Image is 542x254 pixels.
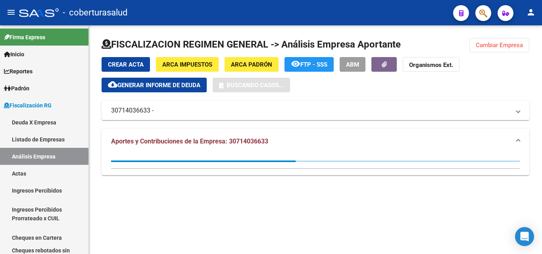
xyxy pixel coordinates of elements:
button: ABM [340,57,365,72]
span: Reportes [4,67,33,76]
button: Generar informe de deuda [102,78,207,92]
mat-icon: menu [6,8,16,17]
span: ARCA Padrón [231,61,272,68]
button: Organismos Ext. [403,57,459,72]
span: Crear Acta [108,61,144,68]
button: FTP - SSS [284,57,334,72]
button: ARCA Padrón [225,57,279,72]
mat-expansion-panel-header: Aportes y Contribuciones de la Empresa: 30714036633 [102,129,529,154]
span: Fiscalización RG [4,101,52,110]
h1: FISCALIZACION REGIMEN GENERAL -> Análisis Empresa Aportante [102,38,401,51]
span: ABM [346,61,359,68]
mat-expansion-panel-header: 30714036633 - [102,101,529,120]
span: FTP - SSS [300,61,327,68]
button: Crear Acta [102,57,150,72]
span: - coberturasalud [63,4,127,21]
span: Buscando casos... [227,82,284,89]
mat-icon: person [526,8,536,17]
span: Padrón [4,84,29,93]
span: Firma Express [4,33,45,42]
strong: Organismos Ext. [409,61,453,69]
span: Cambiar Empresa [476,42,523,49]
span: ARCA Impuestos [162,61,212,68]
button: Buscando casos... [213,78,290,92]
div: Open Intercom Messenger [515,227,534,246]
mat-icon: remove_red_eye [291,59,300,69]
button: ARCA Impuestos [156,57,219,72]
div: Aportes y Contribuciones de la Empresa: 30714036633 [102,154,529,175]
span: Aportes y Contribuciones de la Empresa: 30714036633 [111,138,268,145]
mat-icon: cloud_download [108,80,117,89]
span: Generar informe de deuda [117,82,200,89]
button: Cambiar Empresa [469,38,529,52]
span: Inicio [4,50,24,59]
mat-panel-title: 30714036633 - [111,106,510,115]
